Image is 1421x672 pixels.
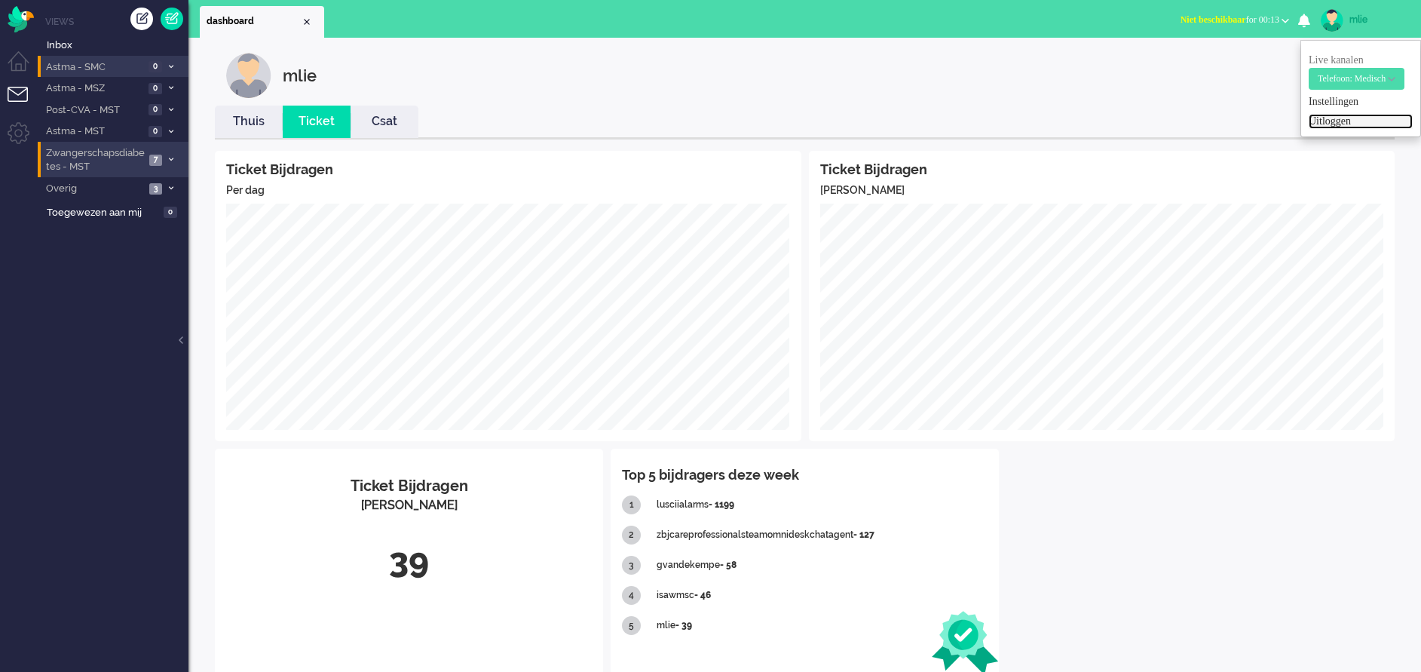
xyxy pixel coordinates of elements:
[1181,14,1279,25] span: for 00:13
[622,616,641,635] div: 5
[1349,12,1406,27] div: mlie
[1309,54,1404,84] span: Live kanalen
[47,38,188,53] span: Inbox
[657,520,988,551] div: zbjcareprofessionalsteamomnideskchatagent
[8,87,41,121] li: Tickets menu
[709,499,734,510] b: - 1199
[226,497,592,514] div: [PERSON_NAME]
[226,185,790,196] h5: Per dag
[622,586,641,605] div: 4
[149,61,162,72] span: 0
[694,590,711,600] b: - 46
[283,113,351,130] a: Ticket
[657,490,988,520] div: lusciialarms
[283,53,317,98] div: mlie
[130,8,153,30] div: Creëer ticket
[164,207,177,218] span: 0
[44,182,145,196] span: Overig
[1309,68,1404,90] button: Telefoon: Medisch
[207,15,301,28] span: dashboard
[853,529,874,540] b: - 127
[622,496,641,514] div: 1
[8,51,41,85] li: Dashboard menu
[226,475,592,497] div: Ticket Bijdragen
[351,106,418,138] li: Csat
[622,468,988,483] h4: Top 5 bijdragers deze week
[820,185,1384,196] h5: [PERSON_NAME]
[1318,73,1386,84] span: Telefoon: Medisch
[8,10,34,21] a: Omnidesk
[149,83,162,94] span: 0
[622,556,641,575] div: 3
[215,106,283,138] li: Thuis
[820,162,1384,177] h4: Ticket Bijdragen
[622,526,641,545] div: 2
[657,551,988,581] div: gvandekempe
[149,126,162,137] span: 0
[44,146,145,174] span: Zwangerschapsdiabetes - MST
[226,536,592,586] div: 39
[45,15,188,28] li: Views
[149,155,162,166] span: 7
[149,104,162,115] span: 0
[161,8,183,30] a: Quick Ticket
[657,581,988,611] div: isawmsc
[720,560,737,570] b: - 58
[200,6,324,38] li: Dashboard
[283,106,351,138] li: Ticket
[1181,14,1246,25] span: Niet beschikbaar
[47,206,159,220] span: Toegewezen aan mij
[149,183,162,195] span: 3
[8,122,41,156] li: Admin menu
[226,53,271,98] img: customer.svg
[1171,9,1298,31] button: Niet beschikbaarfor 00:13
[1318,9,1406,32] a: mlie
[675,620,692,631] b: - 39
[215,113,283,130] a: Thuis
[44,204,188,220] a: Toegewezen aan mij 0
[44,81,144,96] span: Astma - MSZ
[1309,94,1413,109] a: Instellingen
[8,6,34,32] img: flow_omnibird.svg
[301,16,313,28] div: Close tab
[1321,9,1343,32] img: avatar
[44,103,144,118] span: Post-CVA - MST
[351,113,418,130] a: Csat
[657,611,988,641] div: mlie
[44,36,188,53] a: Inbox
[44,60,144,75] span: Astma - SMC
[1309,114,1413,129] a: Uitloggen
[44,124,144,139] span: Astma - MST
[1171,5,1298,38] li: Niet beschikbaarfor 00:13
[226,162,790,177] h4: Ticket Bijdragen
